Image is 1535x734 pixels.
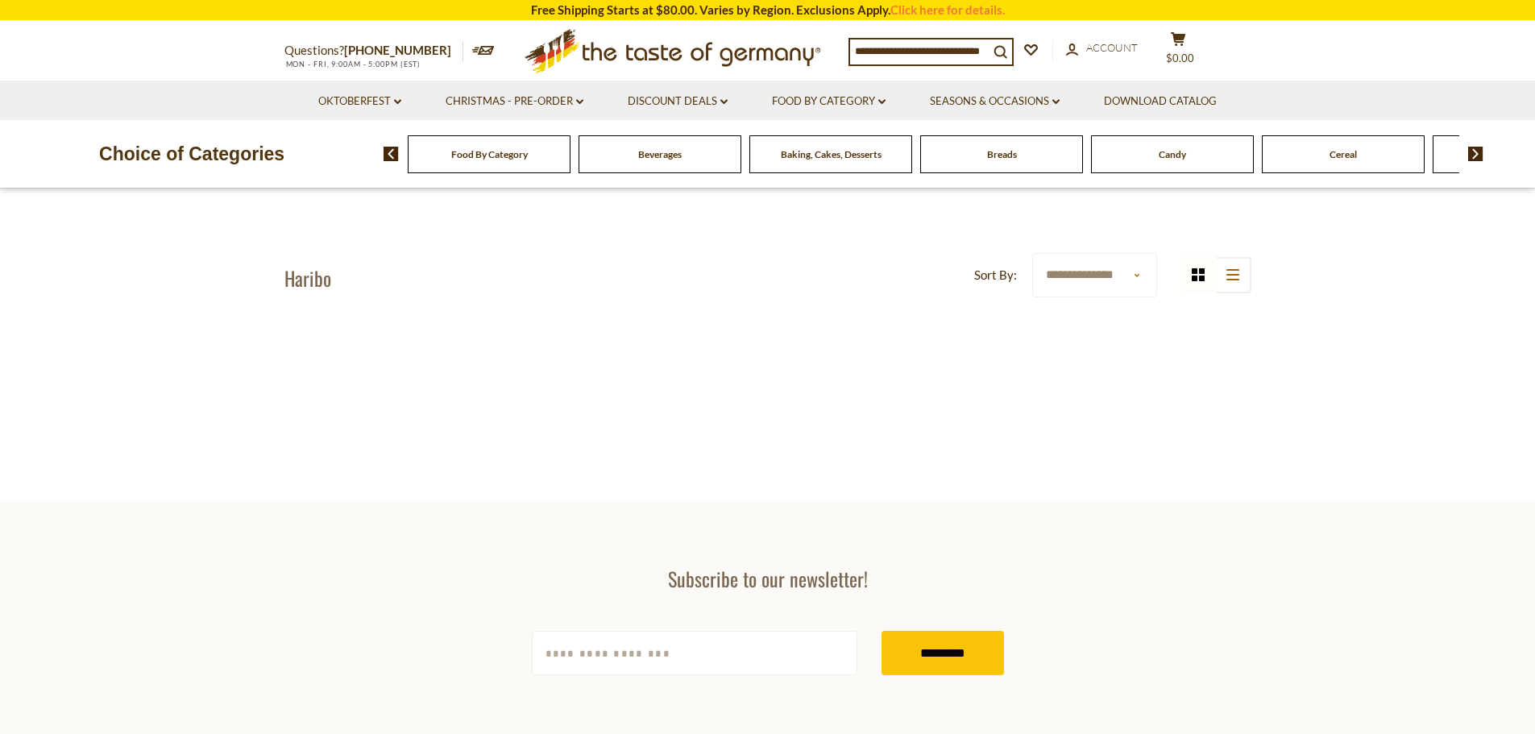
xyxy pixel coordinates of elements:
a: Beverages [638,148,682,160]
button: $0.00 [1155,31,1203,72]
a: Discount Deals [628,93,728,110]
img: previous arrow [384,147,399,161]
label: Sort By: [974,265,1017,285]
a: Breads [987,148,1017,160]
a: Candy [1159,148,1186,160]
h1: Haribo [284,266,331,290]
a: Baking, Cakes, Desserts [781,148,882,160]
a: [PHONE_NUMBER] [344,43,451,57]
a: Account [1066,39,1138,57]
a: Cereal [1330,148,1357,160]
span: $0.00 [1166,52,1194,64]
span: MON - FRI, 9:00AM - 5:00PM (EST) [284,60,421,68]
img: next arrow [1468,147,1483,161]
a: Seasons & Occasions [930,93,1060,110]
a: Food By Category [451,148,528,160]
a: Click here for details. [890,2,1005,17]
p: Questions? [284,40,463,61]
a: Christmas - PRE-ORDER [446,93,583,110]
span: Account [1086,41,1138,54]
a: Oktoberfest [318,93,401,110]
h3: Subscribe to our newsletter! [532,566,1004,591]
a: Food By Category [772,93,886,110]
a: Download Catalog [1104,93,1217,110]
